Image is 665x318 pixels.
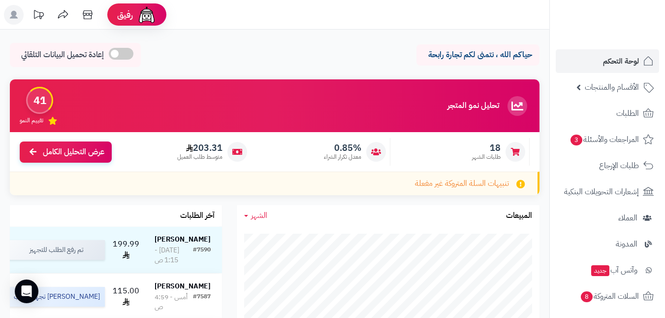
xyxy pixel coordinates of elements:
a: السلات المتروكة8 [556,284,659,308]
div: [DATE] - 1:15 ص [155,246,193,265]
span: إشعارات التحويلات البنكية [564,185,639,199]
div: تم رفع الطلب للتجهيز [7,240,105,260]
a: طلبات الإرجاع [556,154,659,177]
span: معدل تكرار الشراء [324,153,361,161]
span: الشهر [251,210,267,221]
p: حياكم الله ، نتمنى لكم تجارة رابحة [424,49,532,61]
a: المراجعات والأسئلة3 [556,128,659,151]
span: طلبات الشهر [472,153,501,161]
span: إعادة تحميل البيانات التلقائي [21,49,104,61]
div: [PERSON_NAME] تجهيز الطلب [7,287,105,307]
span: المدونة [616,237,637,251]
a: الطلبات [556,102,659,125]
div: #7590 [193,246,211,265]
span: طلبات الإرجاع [599,159,639,173]
span: العملاء [618,211,637,225]
h3: المبيعات [506,212,532,220]
span: 203.31 [177,142,222,153]
div: أمس - 4:59 ص [155,292,193,312]
span: وآتس آب [590,263,637,277]
span: المراجعات والأسئلة [570,133,639,146]
h3: تحليل نمو المتجر [447,102,499,110]
strong: [PERSON_NAME] [155,234,211,245]
span: 18 [472,142,501,153]
span: 0.85% [324,142,361,153]
span: السلات المتروكة [580,289,639,303]
span: تقييم النمو [20,116,43,125]
span: جديد [591,265,609,276]
a: إشعارات التحويلات البنكية [556,180,659,204]
a: عرض التحليل الكامل [20,141,112,163]
strong: [PERSON_NAME] [155,281,211,291]
span: عرض التحليل الكامل [43,146,104,158]
span: متوسط طلب العميل [177,153,222,161]
span: تنبيهات السلة المتروكة غير مفعلة [415,178,509,189]
a: العملاء [556,206,659,230]
td: 199.99 [109,227,143,273]
div: #7587 [193,292,211,312]
img: ai-face.png [137,5,157,25]
span: لوحة التحكم [603,54,639,68]
h3: آخر الطلبات [180,212,215,220]
span: الطلبات [616,106,639,120]
a: المدونة [556,232,659,256]
span: الأقسام والمنتجات [585,80,639,94]
span: رفيق [117,9,133,21]
span: 8 [581,291,593,302]
a: لوحة التحكم [556,49,659,73]
div: Open Intercom Messenger [15,280,38,303]
a: الشهر [244,210,267,221]
a: تحديثات المنصة [26,5,51,27]
span: 3 [570,135,582,145]
a: وآتس آبجديد [556,258,659,282]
